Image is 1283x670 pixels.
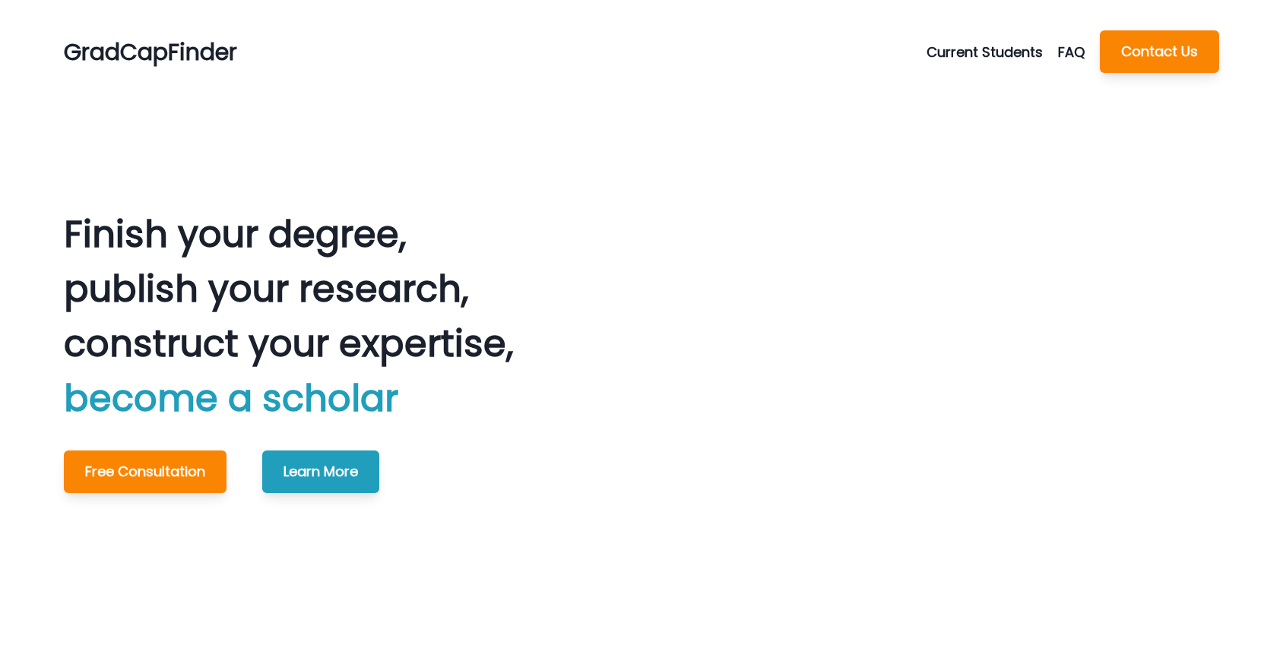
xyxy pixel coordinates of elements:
p: Finish your degree, publish your research, construct your expertise, [64,207,514,426]
button: Free Consultation [64,450,227,493]
a: FAQ [1058,42,1100,62]
p: GradCapFinder [64,35,237,69]
button: Contact Us [1100,30,1219,73]
button: Current Students [927,42,1058,62]
p: become a scholar [64,371,514,426]
button: Learn More [262,450,379,493]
